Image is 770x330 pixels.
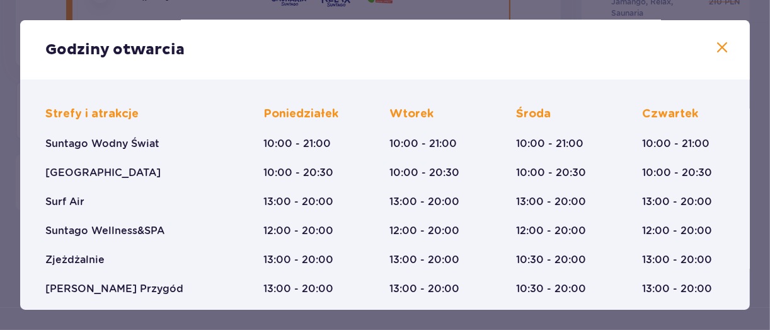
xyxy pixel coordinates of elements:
[45,107,139,122] p: Strefy i atrakcje
[643,137,710,151] p: 10:00 - 21:00
[516,195,586,209] p: 13:00 - 20:00
[643,166,713,180] p: 10:00 - 20:30
[390,282,460,296] p: 13:00 - 20:00
[516,253,586,267] p: 10:30 - 20:00
[263,195,333,209] p: 13:00 - 20:00
[390,166,460,180] p: 10:00 - 20:30
[263,253,333,267] p: 13:00 - 20:00
[263,107,338,122] p: Poniedziałek
[516,224,586,238] p: 12:00 - 20:00
[45,195,84,209] p: Surf Air
[263,224,333,238] p: 12:00 - 20:00
[390,107,434,122] p: Wtorek
[45,253,105,267] p: Zjeżdżalnie
[643,282,713,296] p: 13:00 - 20:00
[516,137,583,151] p: 10:00 - 21:00
[263,137,331,151] p: 10:00 - 21:00
[263,282,333,296] p: 13:00 - 20:00
[516,107,551,122] p: Środa
[390,253,460,267] p: 13:00 - 20:00
[45,282,183,296] p: [PERSON_NAME] Przygód
[45,40,185,59] p: Godziny otwarcia
[516,166,586,180] p: 10:00 - 20:30
[643,107,699,122] p: Czwartek
[45,224,164,238] p: Suntago Wellness&SPA
[263,166,333,180] p: 10:00 - 20:30
[45,166,161,180] p: [GEOGRAPHIC_DATA]
[643,224,713,238] p: 12:00 - 20:00
[643,253,713,267] p: 13:00 - 20:00
[390,137,457,151] p: 10:00 - 21:00
[643,195,713,209] p: 13:00 - 20:00
[516,282,586,296] p: 10:30 - 20:00
[45,137,159,151] p: Suntago Wodny Świat
[390,224,460,238] p: 12:00 - 20:00
[390,195,460,209] p: 13:00 - 20:00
